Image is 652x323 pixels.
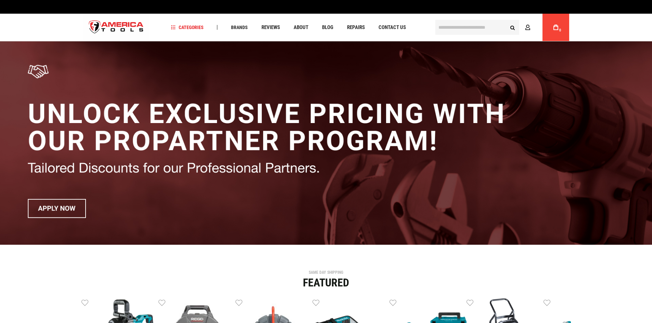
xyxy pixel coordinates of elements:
span: Categories [171,25,204,30]
a: Contact Us [375,23,409,32]
span: Contact Us [379,25,406,30]
span: Reviews [261,25,280,30]
span: About [294,25,308,30]
span: Blog [322,25,333,30]
a: store logo [83,15,150,40]
a: About [291,23,311,32]
a: Brands [228,23,251,32]
a: Repairs [344,23,368,32]
a: Reviews [258,23,283,32]
button: Search [506,21,519,34]
span: Repairs [347,25,365,30]
a: Blog [319,23,336,32]
span: 0 [559,28,561,32]
span: Brands [231,25,248,30]
div: SAME DAY SHIPPING [81,270,571,274]
a: 0 [549,14,562,41]
div: Featured [81,277,571,288]
a: Categories [168,23,207,32]
img: America Tools [83,15,150,40]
